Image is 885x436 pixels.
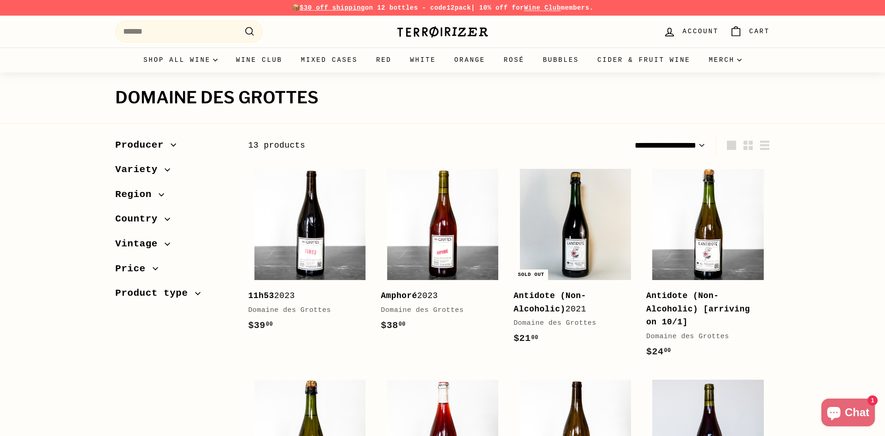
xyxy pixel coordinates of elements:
[513,318,628,329] div: Domaine des Grottes
[531,334,538,341] sup: 00
[514,269,548,280] div: Sold out
[447,4,471,12] strong: 12pack
[300,4,365,12] span: $30 off shipping
[115,89,770,107] h1: Domaine des Grottes
[399,321,406,328] sup: 00
[524,4,561,12] a: Wine Club
[248,289,362,303] div: 2023
[115,137,171,153] span: Producer
[646,162,770,369] a: Antidote (Non-Alcoholic) [arriving on 10/1] Domaine des Grottes
[513,289,628,316] div: 2021
[248,162,372,342] a: 11h532023Domaine des Grottes
[819,399,878,429] inbox-online-store-chat: Shopify online store chat
[266,321,273,328] sup: 00
[381,289,495,303] div: 2023
[248,320,273,331] span: $39
[664,347,671,354] sup: 00
[700,48,751,72] summary: Merch
[134,48,227,72] summary: Shop all wine
[115,209,233,234] button: Country
[97,48,788,72] div: Primary
[115,283,233,308] button: Product type
[248,139,509,152] div: 13 products
[445,48,495,72] a: Orange
[115,3,770,13] p: 📦 on 12 bottles - code | 10% off for members.
[115,135,233,160] button: Producer
[534,48,588,72] a: Bubbles
[115,234,233,259] button: Vintage
[381,305,495,316] div: Domaine des Grottes
[683,26,719,36] span: Account
[115,286,195,301] span: Product type
[248,291,274,300] b: 11h53
[588,48,700,72] a: Cider & Fruit Wine
[115,211,165,227] span: Country
[513,333,538,344] span: $21
[381,320,406,331] span: $38
[292,48,367,72] a: Mixed Cases
[115,162,165,178] span: Variety
[513,162,637,355] a: Sold out Antidote (Non-Alcoholic)2021Domaine des Grottes
[513,291,586,314] b: Antidote (Non-Alcoholic)
[401,48,445,72] a: White
[646,331,761,342] div: Domaine des Grottes
[381,162,504,342] a: Amphoré2023Domaine des Grottes
[115,160,233,185] button: Variety
[646,291,750,327] b: Antidote (Non-Alcoholic) [arriving on 10/1]
[495,48,534,72] a: Rosé
[115,259,233,284] button: Price
[115,236,165,252] span: Vintage
[381,291,417,300] b: Amphoré
[367,48,401,72] a: Red
[115,261,153,277] span: Price
[227,48,292,72] a: Wine Club
[658,18,724,45] a: Account
[749,26,770,36] span: Cart
[115,185,233,209] button: Region
[248,305,362,316] div: Domaine des Grottes
[115,187,159,203] span: Region
[724,18,775,45] a: Cart
[646,346,671,357] span: $24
